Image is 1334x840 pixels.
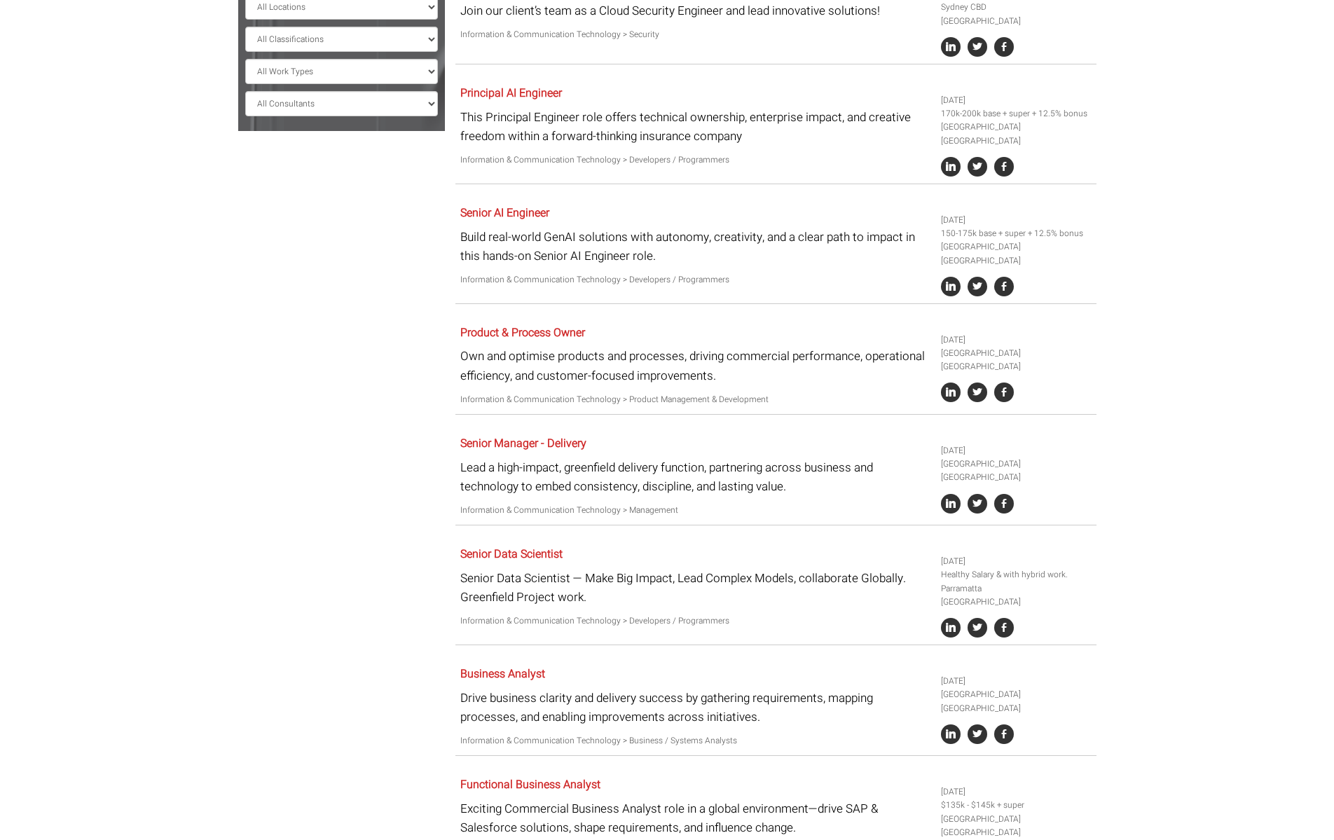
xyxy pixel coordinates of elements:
p: Lead a high-impact, greenfield delivery function, partnering across business and technology to em... [460,458,930,496]
p: This Principal Engineer role offers technical ownership, enterprise impact, and creative freedom ... [460,108,930,146]
li: [GEOGRAPHIC_DATA] [GEOGRAPHIC_DATA] [941,240,1091,267]
li: $135k - $145k + super [941,799,1091,812]
li: [DATE] [941,214,1091,227]
p: Information & Communication Technology > Business / Systems Analysts [460,734,930,748]
li: [DATE] [941,94,1091,107]
li: [GEOGRAPHIC_DATA] [GEOGRAPHIC_DATA] [941,121,1091,147]
p: Build real-world GenAI solutions with autonomy, creativity, and a clear path to impact in this ha... [460,228,930,266]
p: Information & Communication Technology > Developers / Programmers [460,153,930,167]
p: Senior Data Scientist — Make Big Impact, Lead Complex Models, collaborate Globally. Greenfield Pr... [460,569,930,607]
a: Product & Process Owner [460,324,585,341]
li: Healthy Salary & with hybrid work. [941,568,1091,581]
li: [DATE] [941,675,1091,688]
li: [DATE] [941,555,1091,568]
li: [DATE] [941,333,1091,347]
p: Information & Communication Technology > Product Management & Development [460,393,930,406]
li: Parramatta [GEOGRAPHIC_DATA] [941,582,1091,609]
p: Own and optimise products and processes, driving commercial performance, operational efficiency, ... [460,347,930,385]
li: 150-175k base + super + 12.5% bonus [941,227,1091,240]
p: Information & Communication Technology > Developers / Programmers [460,273,930,287]
li: 170k-200k base + super + 12.5% bonus [941,107,1091,121]
a: Business Analyst [460,666,545,682]
p: Information & Communication Technology > Security [460,28,930,41]
li: [GEOGRAPHIC_DATA] [GEOGRAPHIC_DATA] [941,457,1091,484]
p: Drive business clarity and delivery success by gathering requirements, mapping processes, and ena... [460,689,930,727]
p: Information & Communication Technology > Management [460,504,930,517]
a: Principal AI Engineer [460,85,562,102]
a: Senior Data Scientist [460,546,563,563]
li: [DATE] [941,785,1091,799]
a: Senior Manager - Delivery [460,435,586,452]
a: Functional Business Analyst [460,776,600,793]
li: [GEOGRAPHIC_DATA] [GEOGRAPHIC_DATA] [941,688,1091,715]
p: Information & Communication Technology > Developers / Programmers [460,614,930,628]
p: Exciting Commercial Business Analyst role in a global environment—drive SAP & Salesforce solution... [460,799,930,837]
li: [GEOGRAPHIC_DATA] [GEOGRAPHIC_DATA] [941,347,1091,373]
li: [GEOGRAPHIC_DATA] [GEOGRAPHIC_DATA] [941,813,1091,839]
li: [DATE] [941,444,1091,457]
li: Sydney CBD [GEOGRAPHIC_DATA] [941,1,1091,27]
a: Senior AI Engineer [460,205,549,221]
p: Join our client’s team as a Cloud Security Engineer and lead innovative solutions! [460,1,930,20]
